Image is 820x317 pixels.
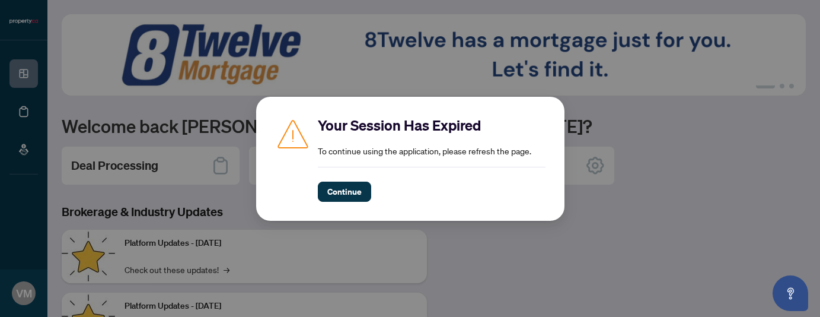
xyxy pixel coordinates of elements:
button: Continue [318,182,371,202]
img: Caution icon [275,116,311,151]
h2: Your Session Has Expired [318,116,545,135]
span: Continue [327,182,362,201]
div: To continue using the application, please refresh the page. [318,116,545,202]
button: Open asap [773,275,808,311]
